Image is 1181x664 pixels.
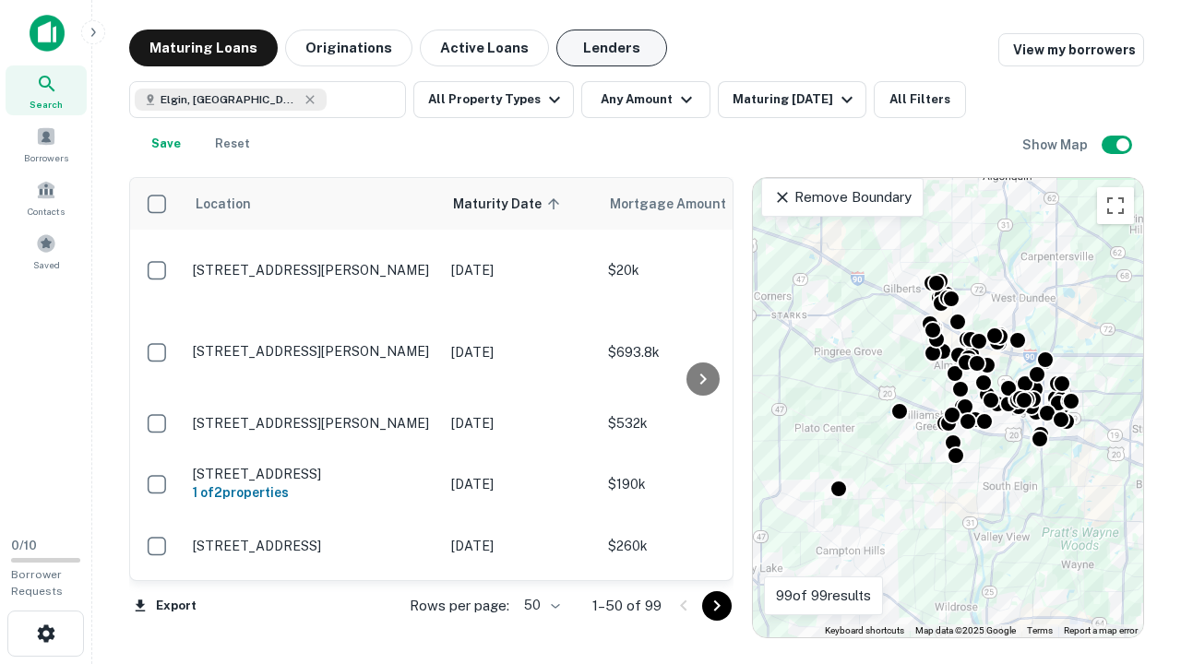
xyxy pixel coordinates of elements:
button: Lenders [556,30,667,66]
a: Open this area in Google Maps (opens a new window) [758,613,818,637]
button: Maturing [DATE] [718,81,866,118]
span: Search [30,97,63,112]
img: Google [758,613,818,637]
a: Saved [6,226,87,276]
span: Location [195,193,251,215]
button: Maturing Loans [129,30,278,66]
p: 99 of 99 results [776,585,871,607]
p: $190k [608,474,793,494]
div: 50 [517,592,563,619]
button: Originations [285,30,412,66]
span: Map data ©2025 Google [915,625,1016,635]
p: Rows per page: [410,595,509,617]
button: All Property Types [413,81,574,118]
p: [STREET_ADDRESS][PERSON_NAME] [193,262,433,279]
p: $20k [608,260,793,280]
button: Any Amount [581,81,710,118]
div: 0 0 [753,178,1143,637]
button: Active Loans [420,30,549,66]
a: Report a map error [1064,625,1138,635]
p: [DATE] [451,536,590,556]
h6: 1 of 2 properties [193,482,433,503]
th: Mortgage Amount [599,178,802,230]
p: [DATE] [451,260,590,280]
a: Borrowers [6,119,87,169]
a: Contacts [6,172,87,222]
p: $532k [608,413,793,433]
th: Location [184,178,442,230]
span: Elgin, [GEOGRAPHIC_DATA], [GEOGRAPHIC_DATA] [161,91,299,108]
button: Export [129,592,201,620]
span: Saved [33,257,60,272]
button: All Filters [874,81,966,118]
div: Maturing [DATE] [733,89,858,111]
span: Maturity Date [453,193,566,215]
span: Borrowers [24,150,68,165]
button: Reset [203,125,262,162]
p: [STREET_ADDRESS] [193,466,433,482]
p: [STREET_ADDRESS][PERSON_NAME] [193,343,433,360]
iframe: Chat Widget [1089,516,1181,605]
button: Keyboard shortcuts [825,624,904,637]
span: Contacts [28,204,65,219]
th: Maturity Date [442,178,599,230]
a: Terms (opens in new tab) [1027,625,1053,635]
p: [STREET_ADDRESS] [193,538,433,554]
span: Mortgage Amount [610,193,750,215]
p: [DATE] [451,342,590,362]
p: [STREET_ADDRESS][PERSON_NAME] [193,415,433,432]
p: [DATE] [451,474,590,494]
h6: Show Map [1022,135,1091,155]
p: $260k [608,536,793,556]
a: Search [6,65,87,115]
p: Remove Boundary [773,186,911,208]
button: Save your search to get updates of matches that match your search criteria. [137,125,196,162]
p: [DATE] [451,413,590,433]
span: 0 / 10 [11,539,37,552]
span: Borrower Requests [11,568,63,598]
a: View my borrowers [998,33,1144,66]
img: capitalize-icon.png [30,15,65,52]
button: Go to next page [702,591,732,621]
button: Toggle fullscreen view [1097,187,1134,224]
p: 1–50 of 99 [592,595,662,617]
p: $693.8k [608,342,793,362]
